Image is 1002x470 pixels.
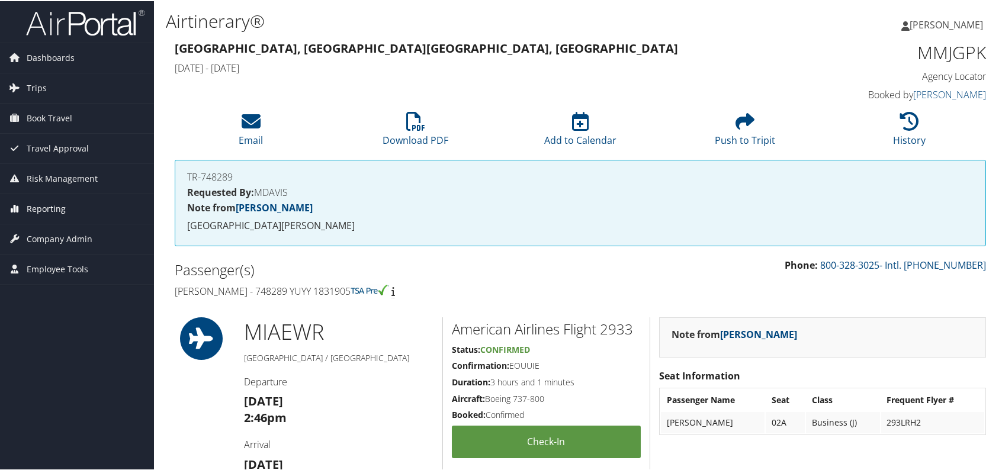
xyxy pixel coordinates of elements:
[244,392,283,408] strong: [DATE]
[187,186,974,196] h4: MDAVIS
[452,424,641,457] a: Check-in
[452,375,641,387] h5: 3 hours and 1 minutes
[452,408,486,419] strong: Booked:
[351,284,389,294] img: tsa-precheck.png
[766,411,804,432] td: 02A
[383,117,449,146] a: Download PDF
[27,102,72,132] span: Book Travel
[452,392,641,404] h5: Boeing 737-800
[901,6,995,41] a: [PERSON_NAME]
[661,411,765,432] td: [PERSON_NAME]
[544,117,616,146] a: Add to Calendar
[244,316,433,346] h1: MIA EWR
[452,359,509,370] strong: Confirmation:
[797,87,986,100] h4: Booked by
[175,284,571,297] h4: [PERSON_NAME] - 748289 YUYY 1831905
[175,259,571,279] h2: Passenger(s)
[820,257,986,271] a: 800-328-3025- Intl. [PHONE_NUMBER]
[881,388,984,410] th: Frequent Flyer #
[715,117,775,146] a: Push to Tripit
[27,72,47,102] span: Trips
[452,408,641,420] h5: Confirmed
[659,368,740,381] strong: Seat Information
[239,117,264,146] a: Email
[452,318,641,338] h2: American Airlines Flight 2933
[806,388,880,410] th: Class
[720,327,797,340] a: [PERSON_NAME]
[806,411,880,432] td: Business (J)
[27,133,89,162] span: Travel Approval
[480,343,530,354] span: Confirmed
[26,8,144,36] img: airportal-logo.png
[187,200,313,213] strong: Note from
[881,411,984,432] td: 293LRH2
[913,87,986,100] a: [PERSON_NAME]
[244,351,433,363] h5: [GEOGRAPHIC_DATA] / [GEOGRAPHIC_DATA]
[175,60,779,73] h4: [DATE] - [DATE]
[27,163,98,192] span: Risk Management
[894,117,926,146] a: History
[785,257,818,271] strong: Phone:
[187,217,974,233] p: [GEOGRAPHIC_DATA][PERSON_NAME]
[187,185,254,198] strong: Requested By:
[910,17,983,30] span: [PERSON_NAME]
[27,253,88,283] span: Employee Tools
[187,171,974,181] h4: TR-748289
[175,39,678,55] strong: [GEOGRAPHIC_DATA], [GEOGRAPHIC_DATA] [GEOGRAPHIC_DATA], [GEOGRAPHIC_DATA]
[27,42,75,72] span: Dashboards
[766,388,804,410] th: Seat
[797,39,986,64] h1: MMJGPK
[452,392,485,403] strong: Aircraft:
[27,223,92,253] span: Company Admin
[166,8,718,33] h1: Airtinerary®
[797,69,986,82] h4: Agency Locator
[244,437,433,450] h4: Arrival
[672,327,797,340] strong: Note from
[452,359,641,371] h5: EOUUIE
[661,388,765,410] th: Passenger Name
[452,343,480,354] strong: Status:
[244,374,433,387] h4: Departure
[452,375,490,387] strong: Duration:
[27,193,66,223] span: Reporting
[236,200,313,213] a: [PERSON_NAME]
[244,408,287,424] strong: 2:46pm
